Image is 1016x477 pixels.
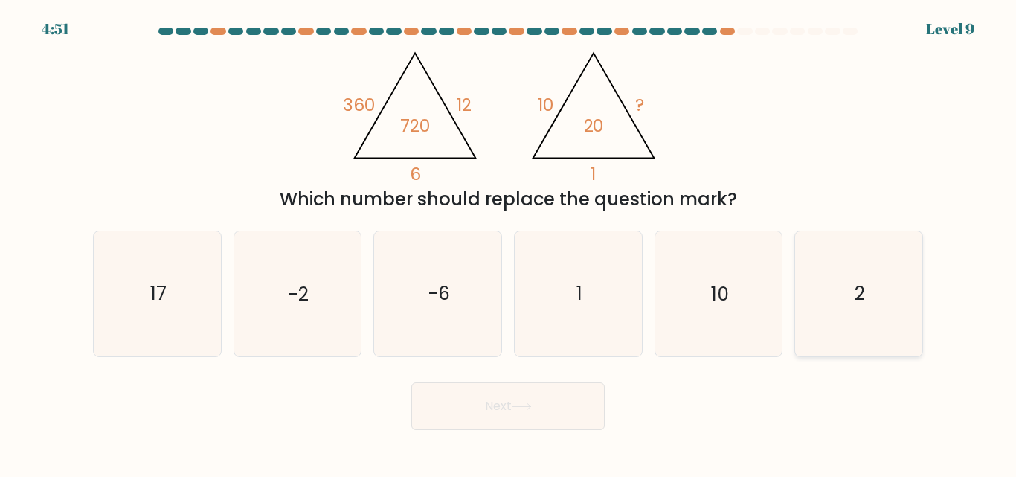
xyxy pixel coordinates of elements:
text: -6 [428,281,450,307]
tspan: 720 [400,114,430,138]
div: Which number should replace the question mark? [102,186,914,213]
text: 1 [576,281,582,307]
text: 17 [150,281,167,307]
tspan: 1 [591,162,597,186]
text: -2 [289,281,309,307]
button: Next [411,382,605,430]
text: 2 [855,281,865,307]
div: Level 9 [926,18,974,40]
tspan: 360 [343,93,375,117]
tspan: ? [635,93,644,117]
tspan: 20 [584,114,604,138]
div: 4:51 [42,18,69,40]
tspan: 12 [457,93,472,117]
tspan: 6 [410,162,421,186]
tspan: 10 [538,93,554,117]
text: 10 [711,281,729,307]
